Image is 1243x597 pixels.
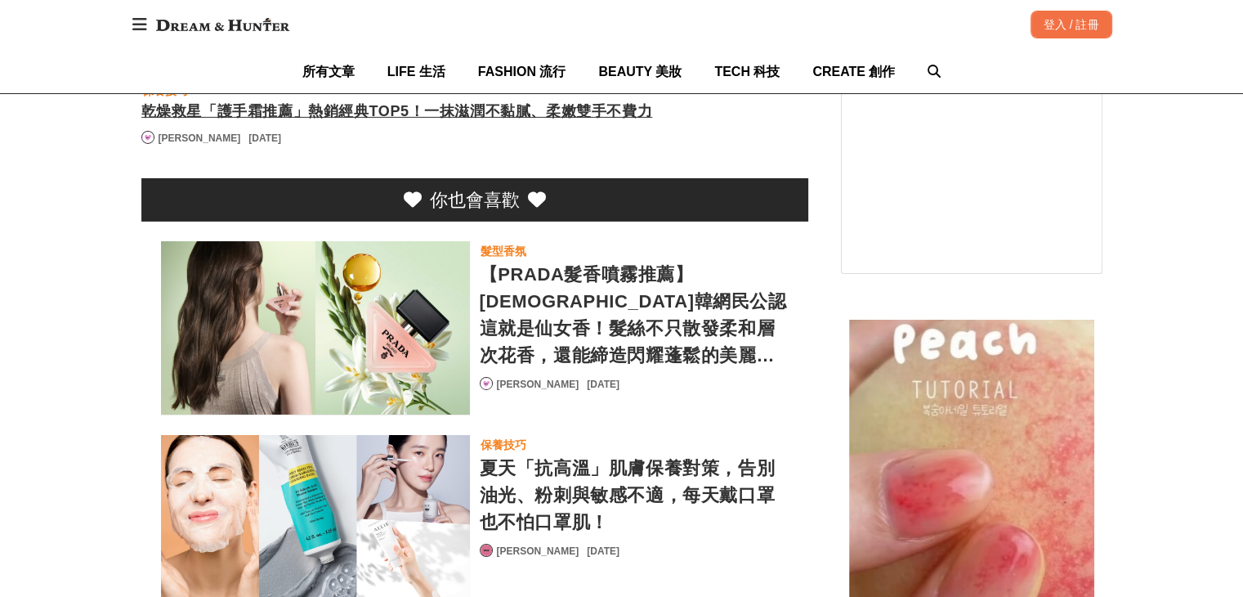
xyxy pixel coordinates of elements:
[141,101,808,123] a: 乾燥救星「護手霜推薦」熱銷經典TOP5！一抹滋潤不黏膩、柔嫩雙手不費力
[248,131,281,146] div: [DATE]
[480,377,493,390] a: Avatar
[598,65,682,79] span: BEAUTY 美妝
[387,65,445,79] span: LIFE 生活
[480,241,527,261] a: 髮型香氛
[587,544,619,559] div: [DATE]
[478,65,566,79] span: FASHION 流行
[480,435,527,455] a: 保養技巧
[148,10,297,39] img: Dream & Hunter
[481,242,526,260] div: 髮型香氛
[497,544,579,559] a: [PERSON_NAME]
[812,65,895,79] span: CREATE 創作
[714,65,780,79] span: TECH 科技
[481,378,492,389] img: Avatar
[714,50,780,93] a: TECH 科技
[430,186,520,213] div: 你也會喜歡
[159,131,241,146] a: [PERSON_NAME]
[480,261,789,369] a: 【PRADA髮香噴霧推薦】[DEMOGRAPHIC_DATA]韓網民公認這就是仙女香！髮絲不只散發柔和層次花香，還能締造閃耀蓬鬆的美麗髮感
[497,377,579,392] a: [PERSON_NAME]
[302,65,355,79] span: 所有文章
[478,50,566,93] a: FASHION 流行
[480,455,789,536] a: 夏天「抗高溫」肌膚保養對策，告別油光、粉刺與敏感不適，每天戴口罩也不怕口罩肌！
[812,50,895,93] a: CREATE 創作
[481,436,526,454] div: 保養技巧
[142,132,154,143] img: Avatar
[302,50,355,93] a: 所有文章
[161,241,470,415] a: 【PRADA髮香噴霧推薦】日韓網民公認這就是仙女香！髮絲不只散發柔和層次花香，還能締造閃耀蓬鬆的美麗髮感
[598,50,682,93] a: BEAUTY 美妝
[141,131,154,144] a: Avatar
[387,50,445,93] a: LIFE 生活
[587,377,619,392] div: [DATE]
[480,544,493,557] a: Avatar
[1031,11,1112,38] div: 登入 / 註冊
[481,545,492,556] img: Avatar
